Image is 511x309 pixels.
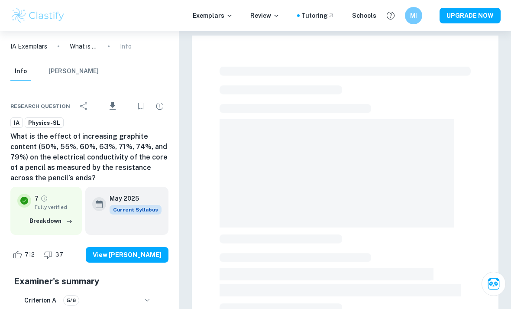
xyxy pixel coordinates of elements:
h5: Examiner's summary [14,275,165,288]
span: 5/6 [64,296,79,304]
div: Report issue [151,98,168,115]
h6: Criterion A [24,296,56,305]
button: UPGRADE NOW [440,8,501,23]
button: View [PERSON_NAME] [86,247,168,263]
button: Breakdown [27,215,75,228]
div: Bookmark [132,98,149,115]
button: [PERSON_NAME] [49,62,99,81]
p: 7 [35,194,39,203]
span: Current Syllabus [110,205,162,215]
a: Grade fully verified [40,195,48,202]
div: Dislike [41,248,68,262]
span: Research question [10,102,70,110]
img: Clastify logo [10,7,65,24]
a: IA Exemplars [10,42,47,51]
button: Help and Feedback [383,8,398,23]
h6: MI [409,11,419,20]
span: 37 [51,250,68,259]
p: Info [120,42,132,51]
a: IA [10,117,23,128]
p: What is the effect of increasing graphite content (50%, 55%, 60%, 63%, 71%, 74%, and 79%) on the ... [70,42,97,51]
span: Fully verified [35,203,75,211]
p: Review [250,11,280,20]
h6: May 2025 [110,194,155,203]
a: Tutoring [301,11,335,20]
p: Exemplars [193,11,233,20]
button: Info [10,62,31,81]
span: 712 [20,250,39,259]
a: Schools [352,11,376,20]
h6: What is the effect of increasing graphite content (50%, 55%, 60%, 63%, 71%, 74%, and 79%) on the ... [10,131,168,183]
button: Ask Clai [482,272,506,296]
div: Share [75,98,93,115]
span: IA [11,119,23,127]
button: MI [405,7,422,24]
span: Physics-SL [25,119,63,127]
div: This exemplar is based on the current syllabus. Feel free to refer to it for inspiration/ideas wh... [110,205,162,215]
a: Physics-SL [25,117,64,128]
div: Download [94,95,130,117]
div: Like [10,248,39,262]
